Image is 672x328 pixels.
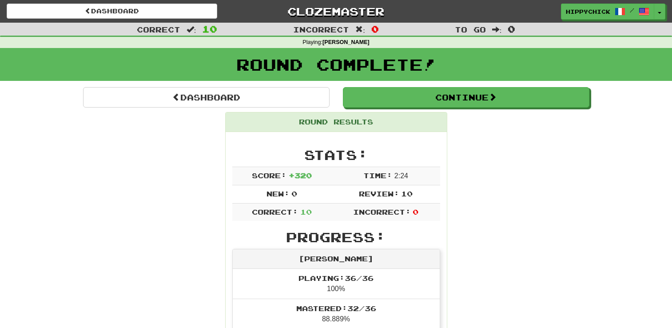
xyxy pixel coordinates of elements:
[293,25,349,34] span: Incorrect
[266,189,290,198] span: New:
[413,208,418,216] span: 0
[83,87,330,108] a: Dashboard
[137,25,180,34] span: Correct
[289,171,312,180] span: + 320
[233,249,440,269] div: [PERSON_NAME]
[187,26,196,33] span: :
[353,208,411,216] span: Incorrect:
[291,189,297,198] span: 0
[492,26,502,33] span: :
[252,171,286,180] span: Score:
[300,208,312,216] span: 10
[359,189,399,198] span: Review:
[232,230,440,244] h2: Progress:
[3,56,669,73] h1: Round Complete!
[202,24,217,34] span: 10
[394,172,408,180] span: 2 : 24
[343,87,589,108] button: Continue
[322,39,370,45] strong: [PERSON_NAME]
[231,4,441,19] a: Clozemaster
[371,24,379,34] span: 0
[252,208,298,216] span: Correct:
[7,4,217,19] a: Dashboard
[455,25,486,34] span: To go
[355,26,365,33] span: :
[363,171,392,180] span: Time:
[226,112,447,132] div: Round Results
[630,7,634,13] span: /
[566,8,610,16] span: HippyChick
[233,269,440,299] li: 100%
[296,304,376,312] span: Mastered: 32 / 36
[298,274,374,282] span: Playing: 36 / 36
[232,148,440,162] h2: Stats:
[401,189,413,198] span: 10
[508,24,515,34] span: 0
[561,4,654,20] a: HippyChick /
